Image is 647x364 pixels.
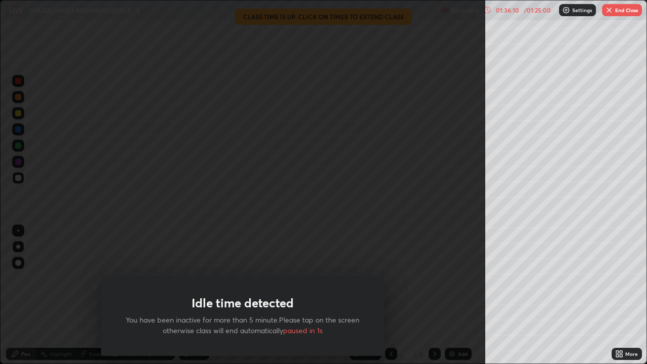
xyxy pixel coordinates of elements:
img: end-class-cross [605,6,613,14]
div: 01:36:10 [493,7,522,13]
p: You have been inactive for more than 5 minute.Please tap on the screen otherwise class will end a... [125,314,360,336]
span: paused in 1s [283,326,322,335]
img: class-settings-icons [562,6,570,14]
div: / 01:25:00 [522,7,553,13]
h1: Idle time detected [192,296,294,310]
p: Settings [572,8,592,13]
div: More [625,351,638,356]
button: End Class [602,4,642,16]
